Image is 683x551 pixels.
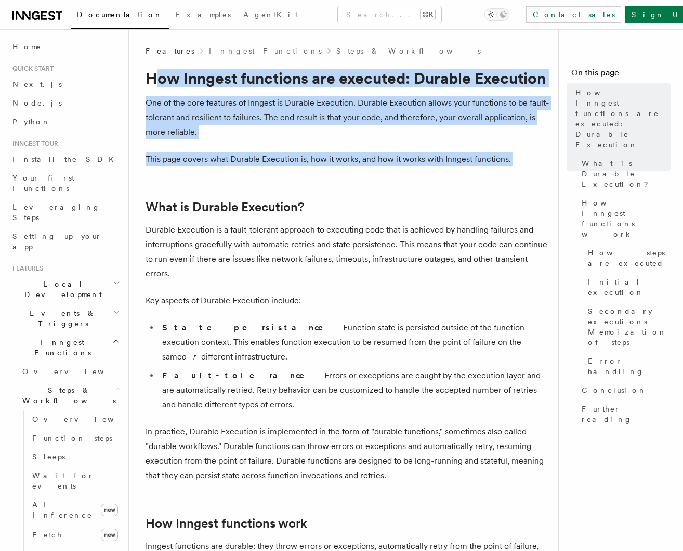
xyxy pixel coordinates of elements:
[8,65,54,73] span: Quick start
[146,152,550,166] p: This page covers what Durable Execution is, how it works, and how it works with Inngest functions.
[8,275,122,304] button: Local Development
[577,154,671,194] a: What is Durable Execution?
[8,75,122,94] a: Next.js
[159,321,550,364] li: - Function state is persisted outside of the function execution context. This enables function ex...
[8,333,122,362] button: Inngest Functions
[32,434,112,442] span: Function steps
[8,227,122,256] a: Setting up your app
[146,200,304,214] a: What is Durable Execution?
[28,410,122,429] a: Overview
[575,87,671,150] span: How Inngest functions are executed: Durable Execution
[12,232,102,251] span: Setting up your app
[175,10,231,19] span: Examples
[8,308,113,329] span: Events & Triggers
[8,169,122,198] a: Your first Functions
[12,174,74,193] span: Your first Functions
[77,10,163,19] span: Documentation
[243,10,298,19] span: AgentKit
[32,531,62,539] span: Fetch
[577,194,671,244] a: How Inngest functions work
[582,198,671,239] span: How Inngest functions work
[588,306,671,348] span: Secondary executions - Memoization of steps
[28,447,122,466] a: Sleeps
[146,516,307,531] a: How Inngest functions work
[162,370,319,380] strong: Fault-tolerance
[584,302,671,352] a: Secondary executions - Memoization of steps
[12,203,100,222] span: Leveraging Steps
[584,273,671,302] a: Initial execution
[484,8,509,21] button: Toggle dark mode
[146,46,194,56] span: Features
[8,337,112,358] span: Inngest Functions
[8,112,122,131] a: Python
[162,323,338,332] strong: State persistance
[146,425,550,483] p: In practice, Durable Execution is implemented in the form of "durable functions," sometimes also ...
[28,524,122,545] a: Fetchnew
[8,37,122,56] a: Home
[8,304,122,333] button: Events & Triggers
[12,155,120,163] span: Install the SDK
[584,352,671,381] a: Error handling
[18,362,122,381] a: Overview
[12,118,50,126] span: Python
[18,385,116,406] span: Steps & Workflows
[571,83,671,154] a: How Inngest functions are executed: Durable Execution
[146,69,550,87] h1: How Inngest functions are executed: Durable Execution
[336,46,481,56] a: Steps & Workflows
[421,9,435,20] kbd: ⌘K
[8,139,58,148] span: Inngest tour
[209,46,322,56] a: Inngest Functions
[32,415,139,424] span: Overview
[588,277,671,298] span: Initial execution
[101,529,118,541] span: new
[582,158,671,189] span: What is Durable Execution?
[338,6,441,23] button: Search...⌘K
[18,381,122,410] button: Steps & Workflows
[526,6,621,23] a: Contact sales
[8,94,122,112] a: Node.js
[8,150,122,169] a: Install the SDK
[159,368,550,412] li: - Errors or exceptions are caught by the execution layer and are automatically retried. Retry beh...
[8,279,113,300] span: Local Development
[584,244,671,273] a: How steps are executed
[182,352,201,362] em: or
[146,96,550,139] p: One of the core features of Inngest is Durable Execution. Durable Execution allows your functions...
[22,367,129,376] span: Overview
[12,99,62,107] span: Node.js
[582,385,647,395] span: Conclusion
[146,223,550,281] p: Durable Execution is a fault-tolerant approach to executing code that is achieved by handling fai...
[237,3,305,28] a: AgentKit
[28,495,122,524] a: AI Inferencenew
[32,471,94,490] span: Wait for events
[577,400,671,429] a: Further reading
[12,42,42,52] span: Home
[28,429,122,447] a: Function steps
[588,356,671,377] span: Error handling
[571,67,671,83] h4: On this page
[169,3,237,28] a: Examples
[582,404,671,425] span: Further reading
[32,501,93,519] span: AI Inference
[101,504,118,516] span: new
[12,80,62,88] span: Next.js
[577,381,671,400] a: Conclusion
[8,264,43,273] span: Features
[146,293,550,308] p: Key aspects of Durable Execution include:
[8,198,122,227] a: Leveraging Steps
[28,466,122,495] a: Wait for events
[71,3,169,29] a: Documentation
[32,453,65,461] span: Sleeps
[588,248,671,268] span: How steps are executed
